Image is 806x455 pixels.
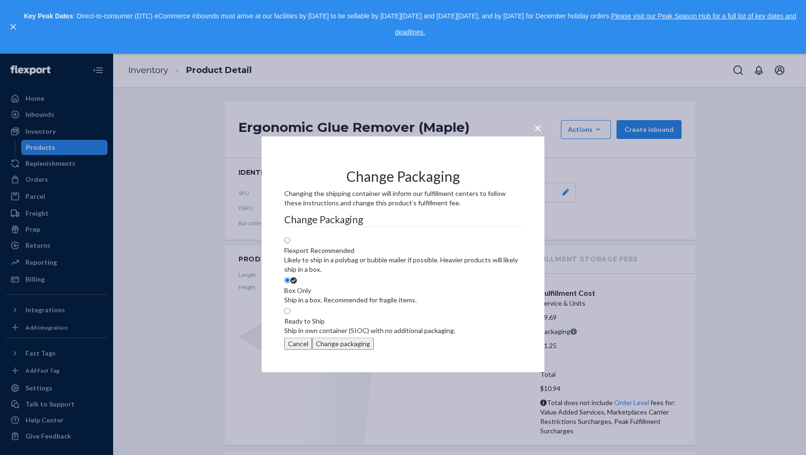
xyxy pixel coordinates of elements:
[284,285,417,295] div: Box Only
[534,119,542,135] span: ×
[284,168,522,184] h2: Change Packaging
[284,255,522,274] div: Likely to ship in a polybag or bubble mailer if possible. Heavier products will likely ship in a ...
[284,212,522,227] legend: Change Packaging
[284,237,290,243] input: Flexport RecommendedLikely to ship in a polybag or bubble mailer if possible. Heavier products wi...
[8,22,18,32] button: close,
[284,337,312,349] button: Cancel
[284,325,455,335] div: Ship in own container (SIOC) with no additional packaging.
[284,316,455,325] div: Ready to Ship
[284,245,522,255] div: Flexport Recommended
[284,308,290,314] input: Ready to ShipShip in own container (SIOC) with no additional packaging.
[284,295,417,304] div: Ship in a box. Recommended for fragile items.
[312,337,374,349] button: Change packaging
[24,12,73,20] strong: Key Peak Dates
[284,188,522,207] p: Changing the shipping container will inform our fulfillment centers to follow these instructions ...
[23,8,798,40] p: : Direct-to-consumer (DTC) eCommerce inbounds must arrive at our facilities by [DATE] to be sella...
[284,277,290,283] input: Box OnlyShip in a box. Recommended for fragile items.
[395,12,796,36] a: Please visit our Peak Season Hub for a full list of key dates and deadlines.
